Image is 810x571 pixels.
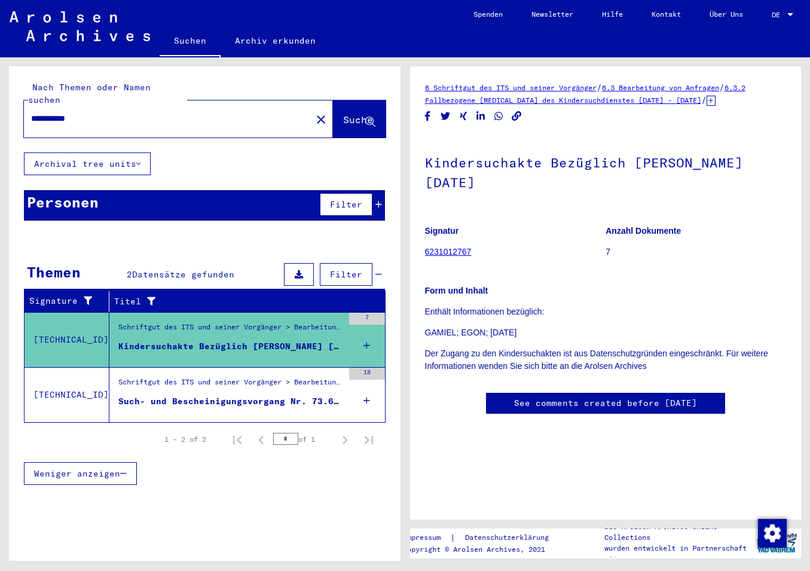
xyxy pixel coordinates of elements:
[606,246,786,258] p: 7
[249,428,273,451] button: Previous page
[701,94,707,105] span: /
[34,468,120,479] span: Weniger anzeigen
[343,114,373,126] span: Suche
[425,306,787,318] p: Enthält Informationen bezüglich:
[225,428,249,451] button: First page
[160,26,221,57] a: Suchen
[403,544,563,555] p: Copyright © Arolsen Archives, 2021
[29,292,112,311] div: Signature
[357,428,381,451] button: Last page
[511,109,523,124] button: Copy link
[758,519,787,548] img: Zustimmung ändern
[118,322,343,338] div: Schriftgut des ITS und seiner Vorgänger > Bearbeitung von Anfragen > Fallbezogene [MEDICAL_DATA] ...
[772,11,785,19] span: DE
[221,26,330,55] a: Archiv erkunden
[757,518,786,547] div: Zustimmung ändern
[25,312,109,367] td: [TECHNICAL_ID]
[28,82,151,105] mat-label: Nach Themen oder Namen suchen
[309,107,333,131] button: Clear
[403,532,450,544] a: Impressum
[118,395,343,408] div: Such- und Bescheinigungsvorgang Nr. 73.611 für [PERSON_NAME] geboren [DEMOGRAPHIC_DATA]
[606,226,681,236] b: Anzahl Dokumente
[132,269,234,280] span: Datensätze gefunden
[349,313,385,325] div: 7
[314,112,328,127] mat-icon: close
[29,295,100,307] div: Signature
[719,82,725,93] span: /
[164,434,206,445] div: 1 – 2 of 2
[602,83,719,92] a: 6.3 Bearbeitung von Anfragen
[320,193,372,216] button: Filter
[514,397,697,410] a: See comments created before [DATE]
[754,528,799,558] img: yv_logo.png
[425,135,787,207] h1: Kindersuchakte Bezüglich [PERSON_NAME] [DATE]
[24,152,151,175] button: Archival tree units
[273,433,333,445] div: of 1
[457,109,470,124] button: Share on Xing
[425,83,597,92] a: 6 Schriftgut des ITS und seiner Vorgänger
[10,11,150,41] img: Arolsen_neg.svg
[330,269,362,280] span: Filter
[320,263,372,286] button: Filter
[604,543,752,564] p: wurden entwickelt in Partnerschaft mit
[425,347,787,372] p: Der Zugang zu den Kindersuchakten ist aus Datenschutzgründen eingeschränkt. Für weitere Informati...
[25,367,109,422] td: [TECHNICAL_ID]
[425,226,459,236] b: Signatur
[425,247,472,257] a: 6231012767
[118,340,343,353] div: Kindersuchakte Bezüglich [PERSON_NAME] [DATE]
[425,326,787,339] p: GAMIEL; EGON; [DATE]
[456,532,563,544] a: Datenschutzerklärung
[597,82,602,93] span: /
[114,292,374,311] div: Titel
[439,109,452,124] button: Share on Twitter
[24,462,137,485] button: Weniger anzeigen
[27,261,81,283] div: Themen
[333,428,357,451] button: Next page
[27,191,99,213] div: Personen
[493,109,505,124] button: Share on WhatsApp
[349,368,385,380] div: 18
[127,269,132,280] span: 2
[421,109,434,124] button: Share on Facebook
[330,199,362,210] span: Filter
[475,109,487,124] button: Share on LinkedIn
[403,532,563,544] div: |
[114,295,362,308] div: Titel
[333,100,386,138] button: Suche
[425,286,488,295] b: Form und Inhalt
[604,521,752,543] p: Die Arolsen Archives Online-Collections
[118,377,343,393] div: Schriftgut des ITS und seiner Vorgänger > Bearbeitung von Anfragen > Fallbezogene [MEDICAL_DATA] ...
